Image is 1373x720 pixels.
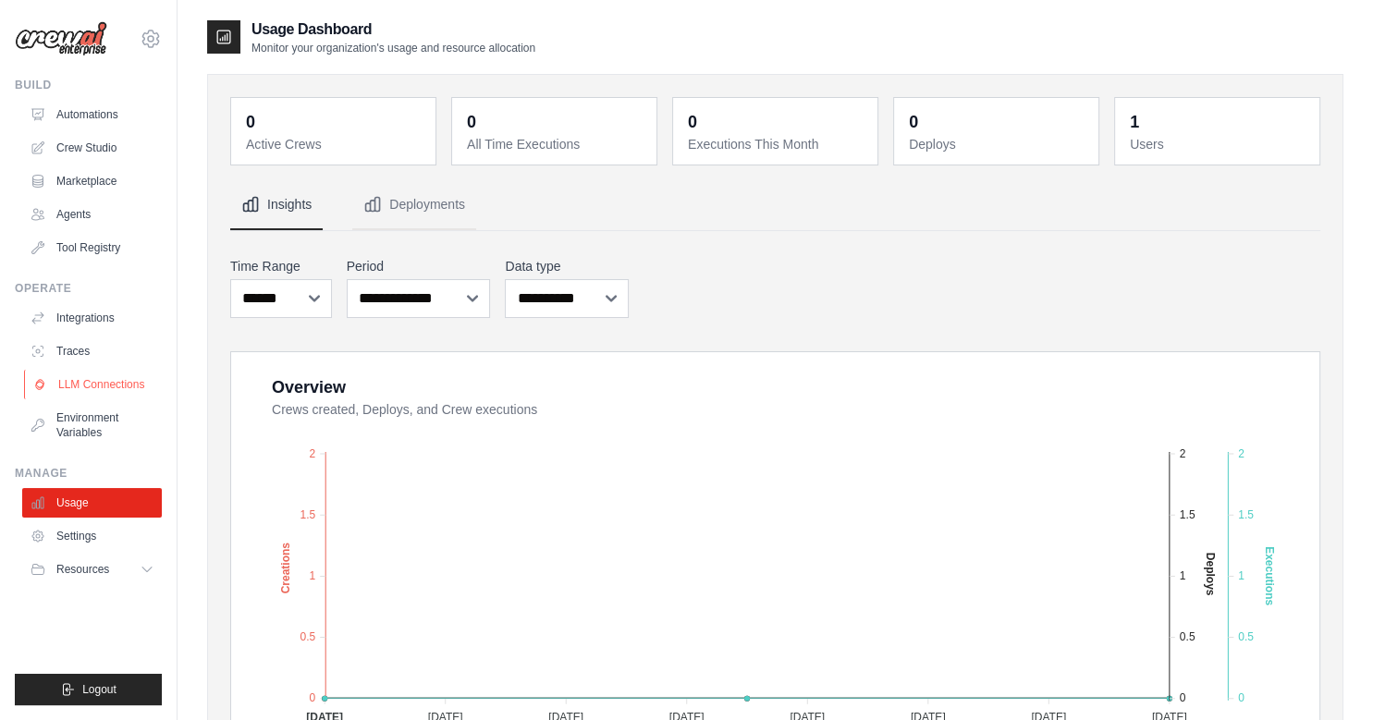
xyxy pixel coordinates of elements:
[22,336,162,366] a: Traces
[1130,135,1308,153] dt: Users
[309,691,315,704] tspan: 0
[15,78,162,92] div: Build
[309,569,315,582] tspan: 1
[688,109,697,135] div: 0
[467,109,476,135] div: 0
[56,562,109,577] span: Resources
[300,507,315,520] tspan: 1.5
[22,200,162,229] a: Agents
[246,109,255,135] div: 0
[1238,630,1254,643] tspan: 0.5
[22,233,162,262] a: Tool Registry
[300,630,315,643] tspan: 0.5
[15,674,162,705] button: Logout
[251,18,535,41] h2: Usage Dashboard
[1262,546,1275,605] text: Executions
[1130,109,1139,135] div: 1
[15,281,162,296] div: Operate
[279,542,292,593] text: Creations
[1180,691,1186,704] tspan: 0
[1238,569,1244,582] tspan: 1
[22,403,162,447] a: Environment Variables
[909,135,1087,153] dt: Deploys
[15,466,162,481] div: Manage
[272,400,1297,419] dt: Crews created, Deploys, and Crew executions
[22,521,162,551] a: Settings
[251,41,535,55] p: Monitor your organization's usage and resource allocation
[246,135,424,153] dt: Active Crews
[230,180,323,230] button: Insights
[1180,446,1186,459] tspan: 2
[22,133,162,163] a: Crew Studio
[230,257,332,275] label: Time Range
[22,303,162,333] a: Integrations
[1180,507,1195,520] tspan: 1.5
[1238,691,1244,704] tspan: 0
[688,135,866,153] dt: Executions This Month
[309,446,315,459] tspan: 2
[1180,569,1186,582] tspan: 1
[1238,507,1254,520] tspan: 1.5
[24,370,164,399] a: LLM Connections
[352,180,476,230] button: Deployments
[82,682,116,697] span: Logout
[1204,552,1217,595] text: Deploys
[22,555,162,584] button: Resources
[1180,630,1195,643] tspan: 0.5
[22,166,162,196] a: Marketplace
[22,100,162,129] a: Automations
[347,257,491,275] label: Period
[22,488,162,518] a: Usage
[909,109,918,135] div: 0
[467,135,645,153] dt: All Time Executions
[230,180,1320,230] nav: Tabs
[15,21,107,56] img: Logo
[1238,446,1244,459] tspan: 2
[272,374,346,400] div: Overview
[505,257,629,275] label: Data type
